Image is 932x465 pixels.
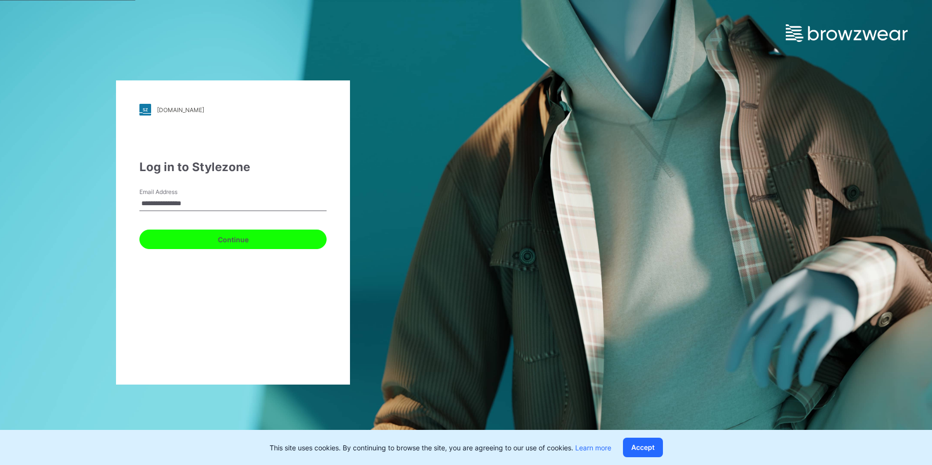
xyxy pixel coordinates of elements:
[270,443,611,453] p: This site uses cookies. By continuing to browse the site, you are agreeing to our use of cookies.
[623,438,663,457] button: Accept
[139,230,327,249] button: Continue
[139,104,327,116] a: [DOMAIN_NAME]
[157,106,204,114] div: [DOMAIN_NAME]
[139,158,327,176] div: Log in to Stylezone
[139,188,208,196] label: Email Address
[139,104,151,116] img: stylezone-logo.562084cfcfab977791bfbf7441f1a819.svg
[786,24,908,42] img: browzwear-logo.e42bd6dac1945053ebaf764b6aa21510.svg
[575,444,611,452] a: Learn more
